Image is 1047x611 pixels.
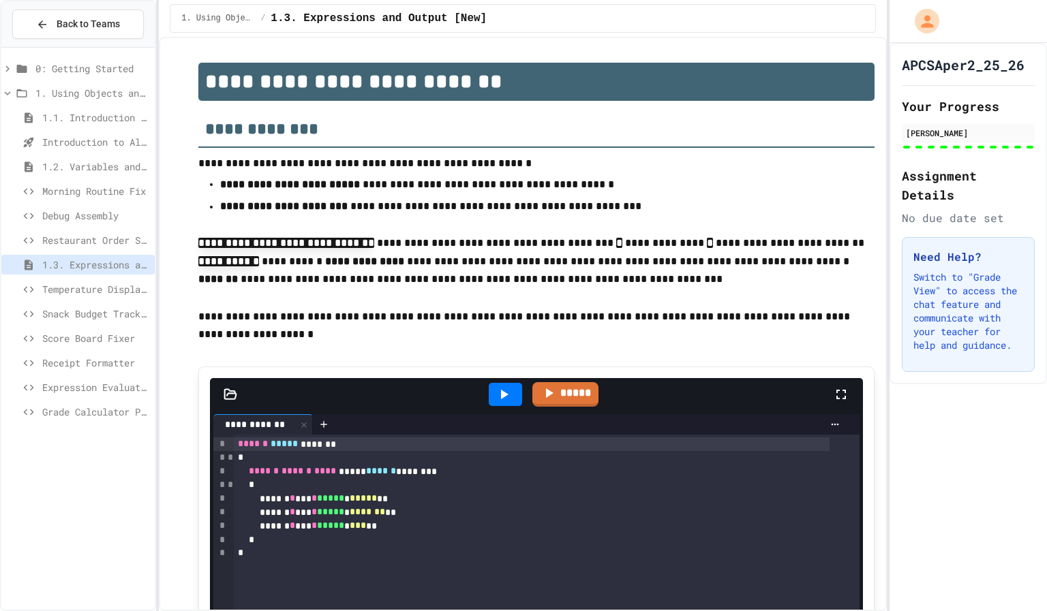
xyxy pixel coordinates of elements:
span: Score Board Fixer [42,331,149,345]
span: Receipt Formatter [42,356,149,370]
span: Debug Assembly [42,208,149,223]
span: Morning Routine Fix [42,184,149,198]
span: Temperature Display Fix [42,282,149,296]
span: / [260,13,265,24]
span: Back to Teams [57,17,120,31]
span: Restaurant Order System [42,233,149,247]
span: 1. Using Objects and Methods [181,13,255,24]
span: 1.3. Expressions and Output [New] [271,10,487,27]
span: 1. Using Objects and Methods [35,86,149,100]
span: 1.2. Variables and Data Types [42,159,149,174]
span: 0: Getting Started [35,61,149,76]
p: Switch to "Grade View" to access the chat feature and communicate with your teacher for help and ... [913,270,1023,352]
div: My Account [900,5,943,37]
div: No due date set [902,210,1035,226]
span: Expression Evaluator Fix [42,380,149,394]
span: 1.1. Introduction to Algorithms, Programming, and Compilers [42,110,149,125]
span: Grade Calculator Pro [42,405,149,419]
span: 1.3. Expressions and Output [New] [42,257,149,272]
span: Introduction to Algorithms, Programming, and Compilers [42,135,149,149]
h2: Your Progress [902,97,1035,116]
div: [PERSON_NAME] [906,127,1031,139]
h1: APCSAper2_25_26 [902,55,1025,74]
h2: Assignment Details [902,166,1035,204]
h3: Need Help? [913,249,1023,265]
span: Snack Budget Tracker [42,307,149,321]
button: Back to Teams [12,10,144,39]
